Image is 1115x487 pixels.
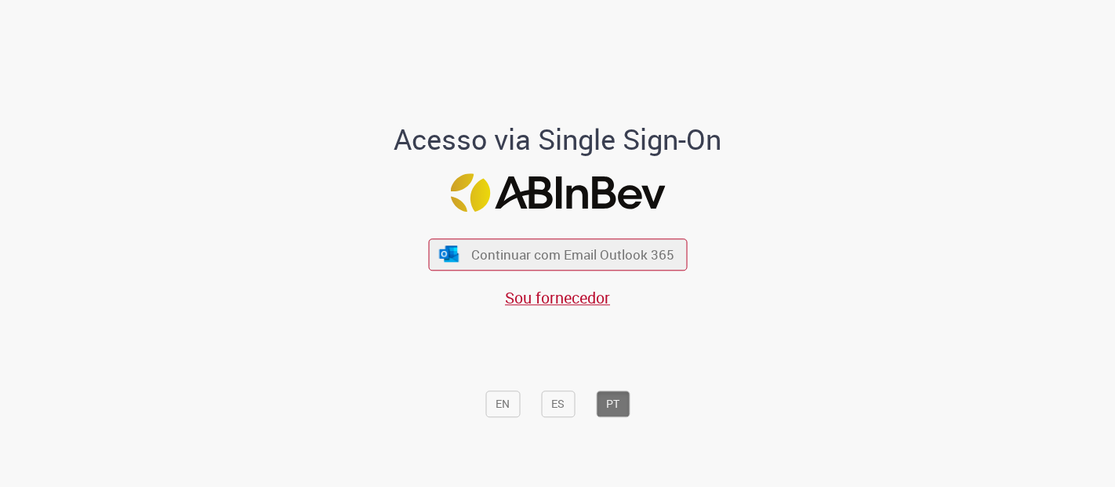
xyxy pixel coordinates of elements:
img: ícone Azure/Microsoft 360 [438,245,460,262]
span: Continuar com Email Outlook 365 [471,245,674,263]
button: EN [485,391,520,417]
button: ES [541,391,575,417]
a: Sou fornecedor [505,287,610,308]
button: PT [596,391,630,417]
img: Logo ABInBev [450,174,665,213]
button: ícone Azure/Microsoft 360 Continuar com Email Outlook 365 [428,238,687,271]
h1: Acesso via Single Sign-On [340,124,775,155]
